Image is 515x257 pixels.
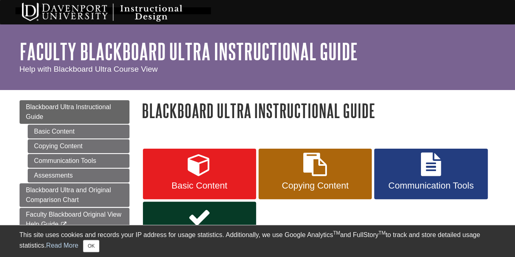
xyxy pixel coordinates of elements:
[26,211,121,228] span: Faculty Blackboard Original View Help Guide
[20,230,496,252] div: This site uses cookies and records your IP address for usage statistics. Additionally, we use Goo...
[20,183,129,207] a: Blackboard Ultra and Original Comparison Chart
[265,180,366,191] span: Copying Content
[333,230,340,236] sup: TM
[15,2,211,22] img: Davenport University Instructional Design
[380,180,481,191] span: Communication Tools
[374,149,487,199] a: Communication Tools
[28,125,129,138] a: Basic Content
[20,100,129,124] a: Blackboard Ultra Instructional Guide
[142,100,496,121] h1: Blackboard Ultra Instructional Guide
[26,103,111,120] span: Blackboard Ultra Instructional Guide
[379,230,386,236] sup: TM
[20,208,129,231] a: Faculty Blackboard Original View Help Guide
[60,222,67,227] i: This link opens in a new window
[46,242,78,249] a: Read More
[28,154,129,168] a: Communication Tools
[143,202,256,252] a: Assessments
[20,65,158,73] span: Help with Blackboard Ultra Course View
[143,149,256,199] a: Basic Content
[28,139,129,153] a: Copying Content
[28,169,129,182] a: Assessments
[83,240,99,252] button: Close
[20,39,358,64] a: Faculty Blackboard Ultra Instructional Guide
[259,149,372,199] a: Copying Content
[149,180,250,191] span: Basic Content
[26,187,111,203] span: Blackboard Ultra and Original Comparison Chart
